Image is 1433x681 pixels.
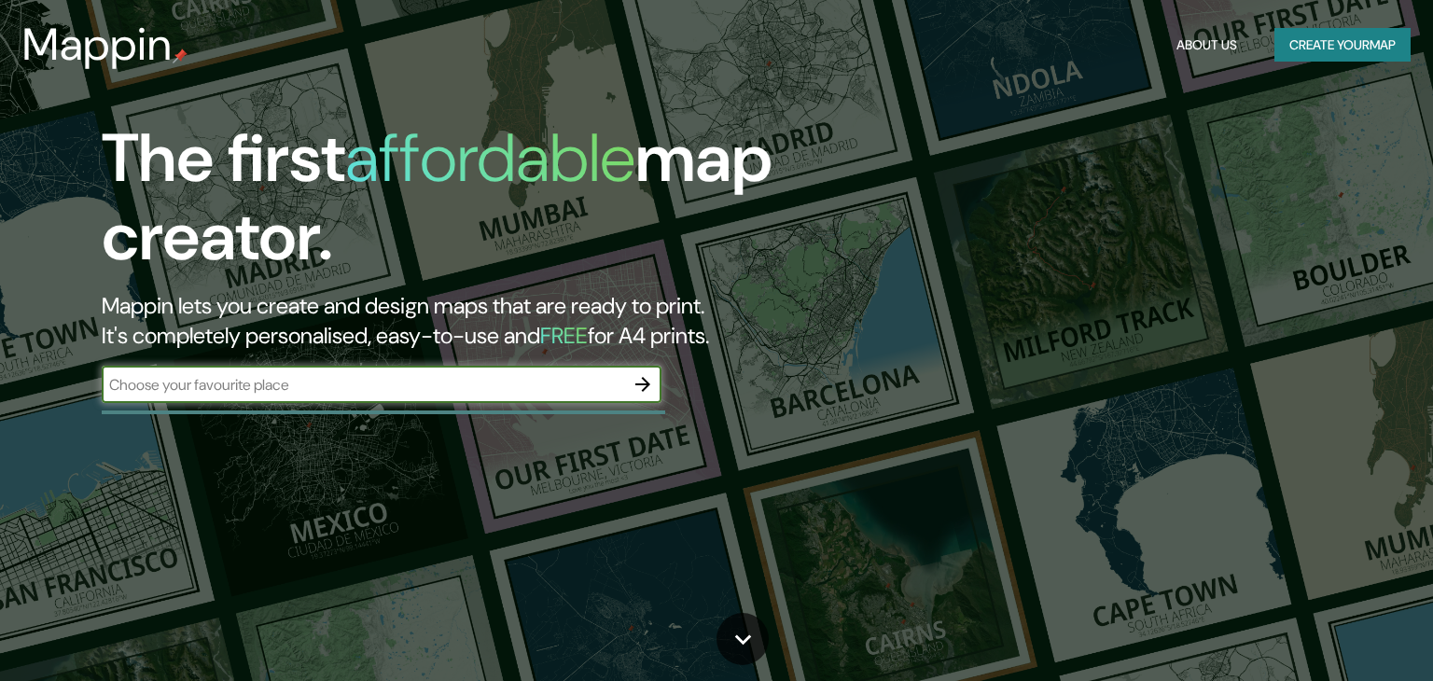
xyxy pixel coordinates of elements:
[102,119,818,291] h1: The first map creator.
[1274,28,1411,63] button: Create yourmap
[1169,28,1245,63] button: About Us
[345,115,635,202] h1: affordable
[102,291,818,351] h2: Mappin lets you create and design maps that are ready to print. It's completely personalised, eas...
[102,374,624,396] input: Choose your favourite place
[173,49,188,63] img: mappin-pin
[22,19,173,71] h3: Mappin
[540,321,588,350] h5: FREE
